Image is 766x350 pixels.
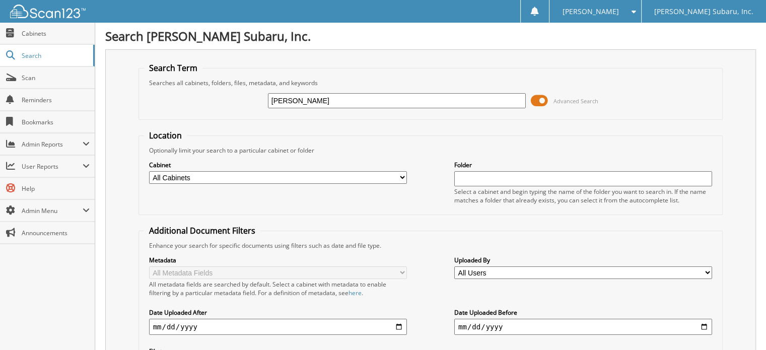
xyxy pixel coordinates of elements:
label: Cabinet [149,161,407,169]
span: Announcements [22,229,90,237]
label: Folder [454,161,712,169]
label: Date Uploaded After [149,308,407,317]
span: Admin Menu [22,206,83,215]
span: Reminders [22,96,90,104]
div: Enhance your search for specific documents using filters such as date and file type. [144,241,718,250]
div: Optionally limit your search to a particular cabinet or folder [144,146,718,155]
span: User Reports [22,162,83,171]
iframe: Chat Widget [716,302,766,350]
span: [PERSON_NAME] Subaru, Inc. [654,9,753,15]
a: here [349,289,362,297]
h1: Search [PERSON_NAME] Subaru, Inc. [105,28,756,44]
span: Advanced Search [553,97,598,105]
label: Date Uploaded Before [454,308,712,317]
input: end [454,319,712,335]
legend: Location [144,130,187,141]
legend: Additional Document Filters [144,225,260,236]
label: Metadata [149,256,407,264]
span: Bookmarks [22,118,90,126]
span: Admin Reports [22,140,83,149]
div: Searches all cabinets, folders, files, metadata, and keywords [144,79,718,87]
div: All metadata fields are searched by default. Select a cabinet with metadata to enable filtering b... [149,280,407,297]
span: Cabinets [22,29,90,38]
span: Search [22,51,88,60]
legend: Search Term [144,62,202,74]
span: Scan [22,74,90,82]
label: Uploaded By [454,256,712,264]
span: Help [22,184,90,193]
input: start [149,319,407,335]
span: [PERSON_NAME] [562,9,618,15]
img: scan123-logo-white.svg [10,5,86,18]
div: Select a cabinet and begin typing the name of the folder you want to search in. If the name match... [454,187,712,204]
